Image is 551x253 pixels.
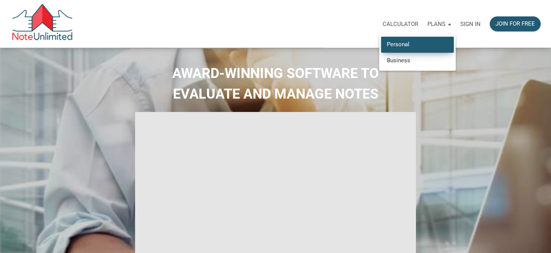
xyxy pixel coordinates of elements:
button: Join for free [490,16,541,31]
button: Plans [423,13,456,36]
a: Sign in [456,12,485,36]
h2: AWARD-WINNING SOFTWARE TO EVALUATE AND MANAGE NOTES [6,63,545,104]
a: Personal [381,37,454,52]
a: Plans PersonalBusiness [423,12,456,36]
a: Join for free [485,12,545,36]
a: Calculator [378,12,423,36]
p: Sign in [460,21,481,28]
div: Join for free [496,19,535,28]
p: Plans [427,21,445,28]
a: Business [381,52,454,68]
p: Calculator [383,21,418,28]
